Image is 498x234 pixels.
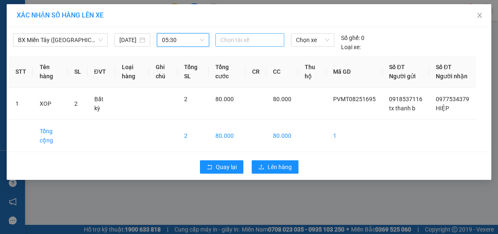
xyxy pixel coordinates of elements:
span: DĐ: [71,53,83,62]
td: 1 [326,120,382,152]
th: SL [68,56,88,88]
span: upload [258,164,264,171]
span: Nhận: [71,8,91,17]
span: Số ghế: [341,33,360,42]
span: Gửi: [7,8,20,17]
span: 80.000 [273,96,291,102]
th: Tổng cước [209,56,246,88]
td: Tổng cộng [33,120,68,152]
span: 0977534379 [436,96,469,102]
span: Số ĐT [389,64,405,70]
span: Người nhận [436,73,468,80]
span: rollback [207,164,212,171]
span: close [476,12,483,19]
button: rollbackQuay lại [200,160,243,174]
div: 0 [341,33,364,42]
span: Quay lại [216,162,237,172]
span: Chọn xe [296,34,329,46]
div: tx thanh b [7,27,66,37]
span: Lên hàng [268,162,292,172]
th: Thu hộ [298,56,326,88]
div: PV Miền Tây [7,7,66,27]
th: ĐVT [88,56,115,88]
span: 0918537116 [389,96,422,102]
th: Ghi chú [149,56,178,88]
th: CR [245,56,266,88]
td: 1 [9,88,33,120]
span: tx thanh b [389,105,415,112]
td: 80.000 [209,120,246,152]
div: 0918537116 [7,37,66,49]
th: Tổng SL [177,56,208,88]
span: BX Miền Tây (Hàng Ngoài) [18,34,103,46]
span: 2 [184,96,187,102]
th: Mã GD [326,56,382,88]
span: HIỆP [436,105,449,112]
div: 0977534379 [71,37,143,49]
div: HIỆP [71,27,143,37]
button: uploadLên hàng [252,160,298,174]
span: PVMT08251695 [333,96,376,102]
span: Loại xe: [341,42,361,52]
span: Số ĐT [436,64,452,70]
th: Tên hàng [33,56,68,88]
button: Close [468,4,491,27]
span: Người gửi [389,73,416,80]
th: STT [9,56,33,88]
th: Loại hàng [115,56,149,88]
th: CC [266,56,298,88]
input: 14/08/2025 [119,35,137,45]
span: XÁC NHẬN SỐ HÀNG LÊN XE [17,11,104,19]
div: HANG NGOAI [71,7,143,27]
span: long son [83,49,131,63]
td: Bất kỳ [88,88,115,120]
div: Nha Xe Dung Le 847A QL1A BHH A,BTan [7,49,66,79]
span: 05:30 [162,34,205,46]
span: 2 [74,100,78,107]
td: XOP [33,88,68,120]
span: 80.000 [215,96,234,102]
td: 2 [177,120,208,152]
td: 80.000 [266,120,298,152]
